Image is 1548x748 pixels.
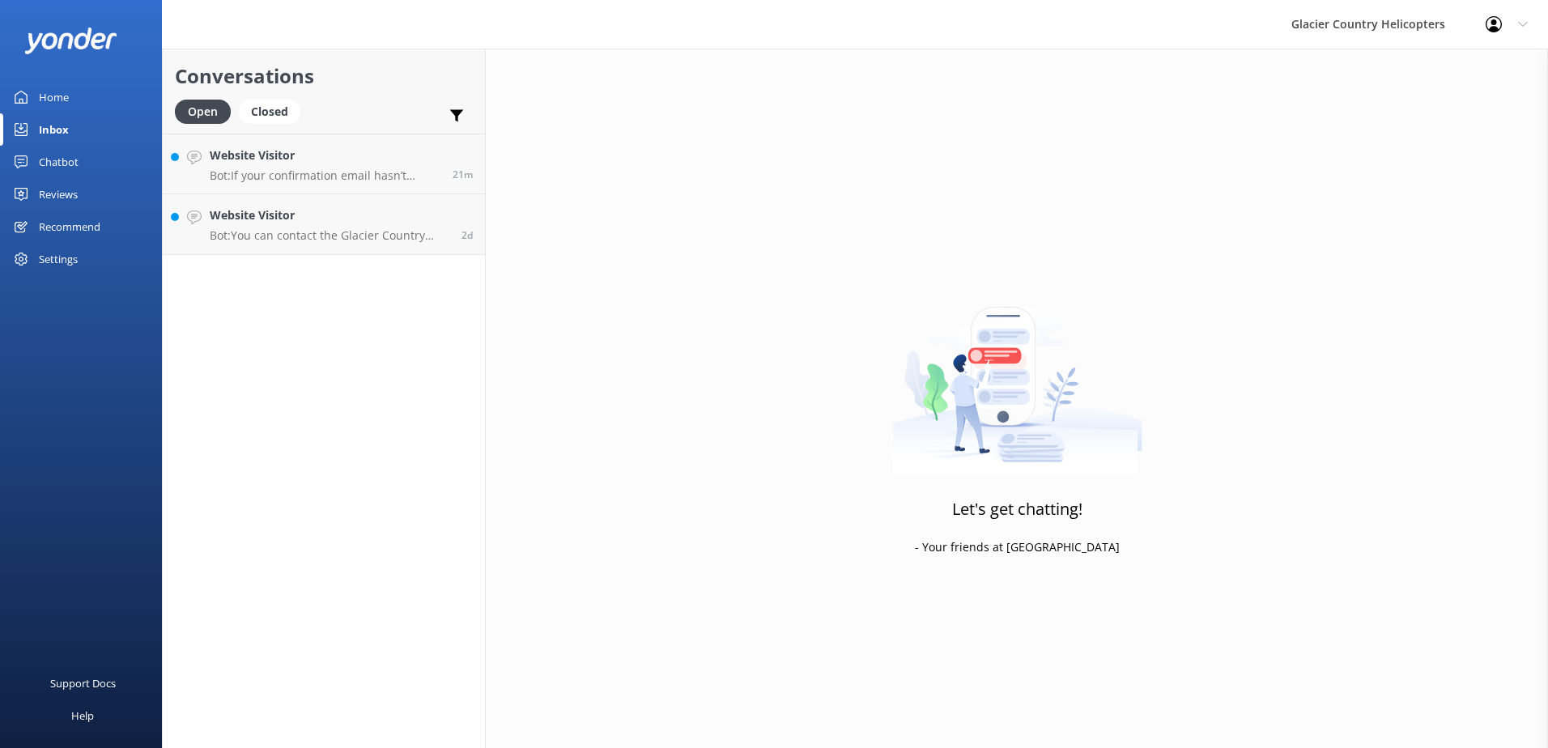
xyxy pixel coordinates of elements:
[210,228,449,243] p: Bot: You can contact the Glacier Country Helicopters team at [PHONE_NUMBER], or by emailing [EMAI...
[71,699,94,732] div: Help
[175,100,231,124] div: Open
[210,206,449,224] h4: Website Visitor
[39,81,69,113] div: Home
[163,194,485,255] a: Website VisitorBot:You can contact the Glacier Country Helicopters team at [PHONE_NUMBER], or by ...
[210,168,440,183] p: Bot: If your confirmation email hasn’t arrived, please check your spam or junk folder first. If i...
[210,147,440,164] h4: Website Visitor
[453,168,473,181] span: Sep 01 2025 02:10pm (UTC +12:00) Pacific/Auckland
[39,210,100,243] div: Recommend
[24,28,117,54] img: yonder-white-logo.png
[39,178,78,210] div: Reviews
[163,134,485,194] a: Website VisitorBot:If your confirmation email hasn’t arrived, please check your spam or junk fold...
[175,61,473,91] h2: Conversations
[915,538,1120,556] p: - Your friends at [GEOGRAPHIC_DATA]
[239,102,308,120] a: Closed
[952,496,1082,522] h3: Let's get chatting!
[239,100,300,124] div: Closed
[50,667,116,699] div: Support Docs
[461,228,473,242] span: Aug 29 2025 02:53pm (UTC +12:00) Pacific/Auckland
[39,243,78,275] div: Settings
[39,146,79,178] div: Chatbot
[175,102,239,120] a: Open
[892,273,1142,475] img: artwork of a man stealing a conversation from at giant smartphone
[39,113,69,146] div: Inbox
